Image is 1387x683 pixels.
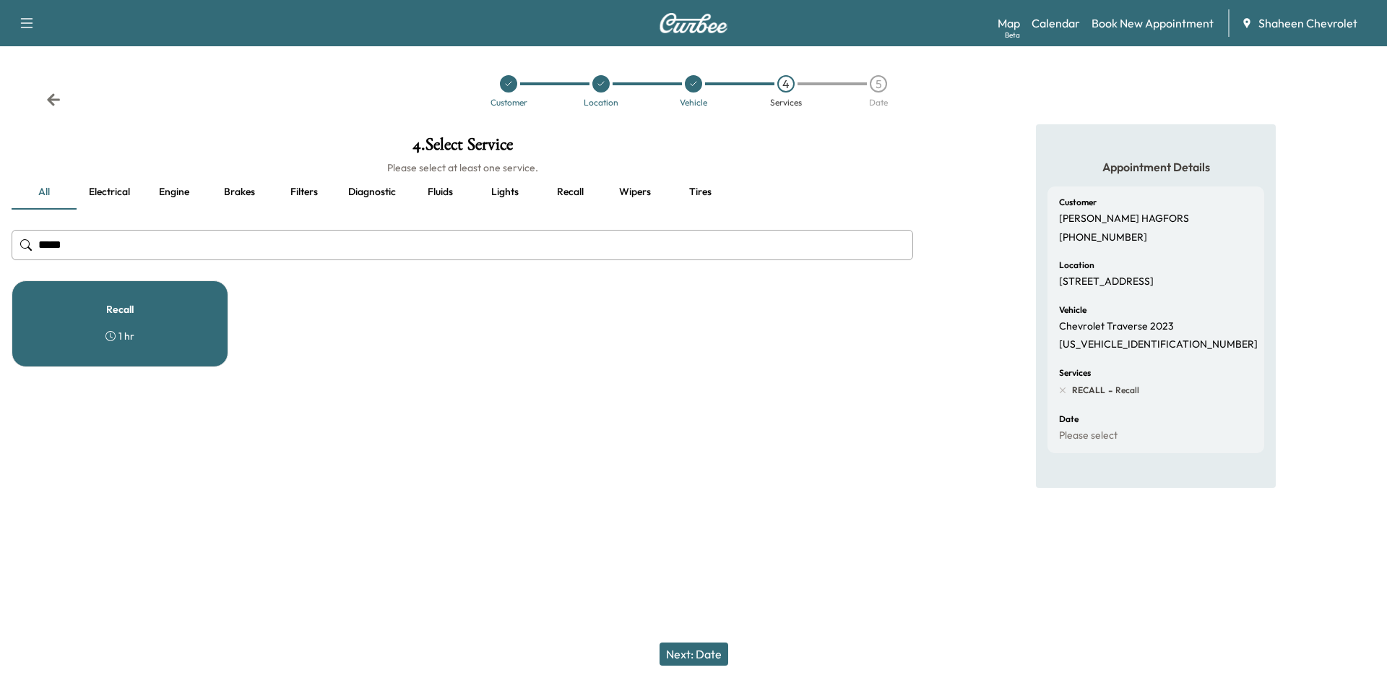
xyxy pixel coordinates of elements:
p: Chevrolet Traverse 2023 [1059,320,1174,333]
h1: 4 . Select Service [12,136,913,160]
h5: Recall [106,304,134,314]
button: Engine [142,175,207,210]
h6: Date [1059,415,1079,424]
button: Tires [667,175,733,210]
div: 5 [870,75,887,93]
span: Shaheen Chevrolet [1258,14,1357,32]
button: Brakes [207,175,272,210]
h6: Customer [1059,198,1097,207]
div: 1 hr [105,329,134,343]
p: Please select [1059,429,1118,442]
button: Wipers [602,175,667,210]
button: Lights [472,175,537,210]
p: [STREET_ADDRESS] [1059,275,1154,288]
h6: Location [1059,261,1094,270]
button: Electrical [77,175,142,210]
button: Diagnostic [337,175,407,210]
div: Beta [1005,30,1020,40]
a: Book New Appointment [1092,14,1214,32]
h6: Services [1059,369,1091,377]
button: Recall [537,175,602,210]
h5: Appointment Details [1047,159,1264,175]
h6: Please select at least one service. [12,160,913,175]
div: Location [584,98,618,107]
span: Recall [1112,385,1139,396]
h6: Vehicle [1059,306,1086,314]
span: - [1105,383,1112,398]
div: 4 [777,75,795,93]
p: [PHONE_NUMBER] [1059,231,1147,244]
span: RECALL [1072,385,1105,396]
div: Customer [491,98,527,107]
div: Date [869,98,888,107]
img: Curbee Logo [659,13,728,33]
a: Calendar [1032,14,1080,32]
a: MapBeta [998,14,1020,32]
button: Filters [272,175,337,210]
p: [US_VEHICLE_IDENTIFICATION_NUMBER] [1059,338,1258,351]
button: Fluids [407,175,472,210]
div: basic tabs example [12,175,913,210]
div: Back [46,93,61,107]
div: Services [770,98,802,107]
div: Vehicle [680,98,707,107]
p: [PERSON_NAME] HAGFORS [1059,212,1189,225]
button: all [12,175,77,210]
button: Next: Date [660,643,728,666]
